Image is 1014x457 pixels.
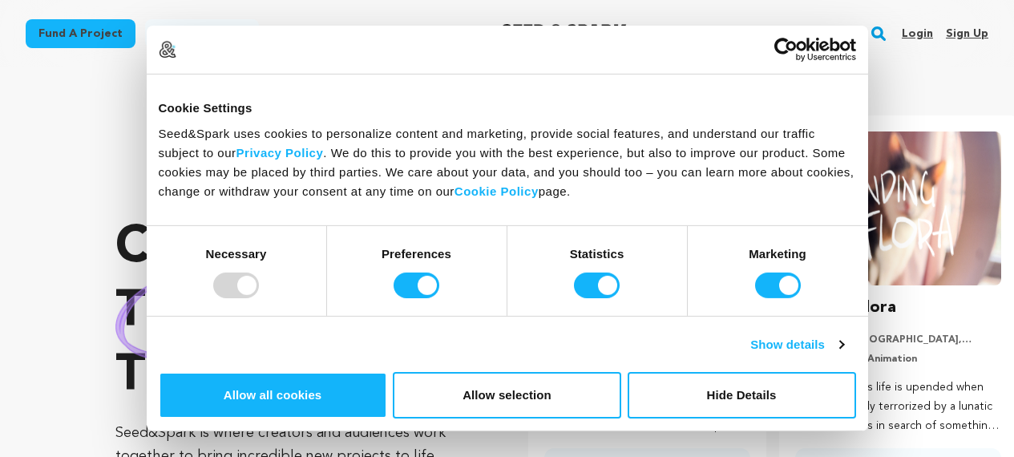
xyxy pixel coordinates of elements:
[159,123,856,200] div: Seed&Spark uses cookies to personalize content and marketing, provide social features, and unders...
[159,99,856,118] div: Cookie Settings
[716,38,856,62] a: Usercentrics Cookiebot - opens in a new window
[115,264,304,361] img: hand sketched image
[206,246,267,260] strong: Necessary
[795,334,1001,346] p: [US_STATE][GEOGRAPHIC_DATA], [US_STATE] | Film Short
[26,19,135,48] a: Fund a project
[795,353,1001,366] p: Documentary, Animation
[115,216,464,409] p: Crowdfunding that .
[145,19,259,48] a: Start a project
[454,184,539,197] a: Cookie Policy
[946,21,988,47] a: Sign up
[159,41,176,59] img: logo
[570,246,624,260] strong: Statistics
[382,246,451,260] strong: Preferences
[795,378,1001,435] p: A random cat's life is upended when she is suddenly terrorized by a lunatic narrator who is in se...
[236,145,324,159] a: Privacy Policy
[902,21,933,47] a: Login
[628,372,856,419] button: Hide Details
[501,24,627,43] a: Seed&Spark Homepage
[393,372,621,419] button: Allow selection
[159,372,387,419] button: Allow all cookies
[749,246,806,260] strong: Marketing
[795,131,1001,285] img: Finding Flora image
[750,335,843,354] a: Show details
[501,24,627,43] img: Seed&Spark Logo Dark Mode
